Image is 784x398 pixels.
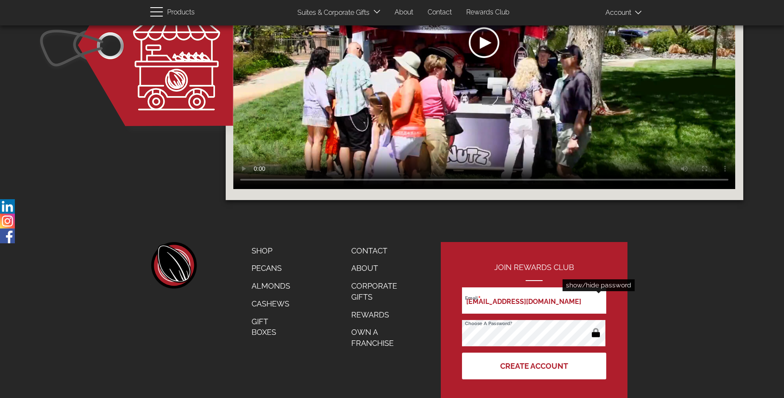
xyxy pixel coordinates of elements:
[245,313,297,341] a: Gift Boxes
[345,306,414,324] a: Rewards
[421,4,458,21] a: Contact
[345,259,414,277] a: About
[245,295,297,313] a: Cashews
[460,4,516,21] a: Rewards Club
[345,323,414,352] a: Own a Franchise
[563,279,635,291] div: show/hide password
[245,277,297,295] a: Almonds
[345,242,414,260] a: Contact
[245,242,297,260] a: Shop
[167,6,195,19] span: Products
[291,5,372,21] a: Suites & Corporate Gifts
[245,259,297,277] a: Pecans
[345,277,414,306] a: Corporate Gifts
[150,242,197,289] a: home
[462,353,606,379] button: Create Account
[462,263,606,281] h2: Join Rewards Club
[388,4,420,21] a: About
[462,287,606,314] input: Email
